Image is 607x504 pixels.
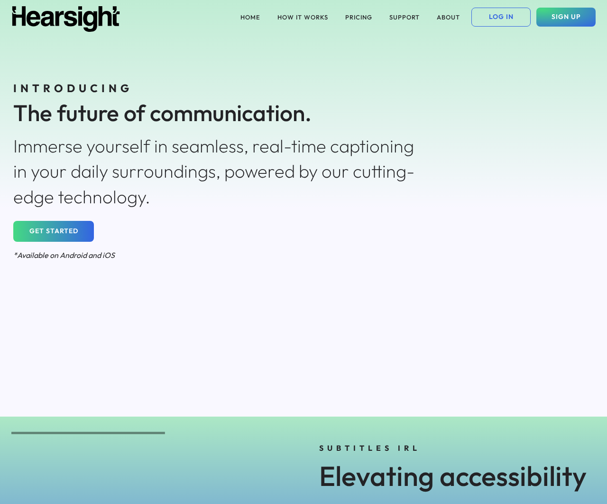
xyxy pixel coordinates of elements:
div: *Available on Android and iOS [13,250,425,260]
div: The future of communication. [13,97,425,129]
button: GET STARTED [13,221,94,242]
button: SUPPORT [384,8,425,27]
button: PRICING [340,8,378,27]
img: Hearsight logo [11,6,120,32]
button: ABOUT [431,8,466,27]
div: INTRODUCING [13,81,425,96]
button: HOME [235,8,266,27]
button: SIGN UP [536,8,596,27]
button: HOW IT WORKS [272,8,334,27]
img: Hearsight iOS app screenshot [451,80,594,380]
button: LOG IN [471,8,531,27]
div: SUBTITLES IRL [319,443,589,453]
div: Immerse yourself in seamless, real-time captioning in your daily surroundings, powered by our cut... [13,133,425,209]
